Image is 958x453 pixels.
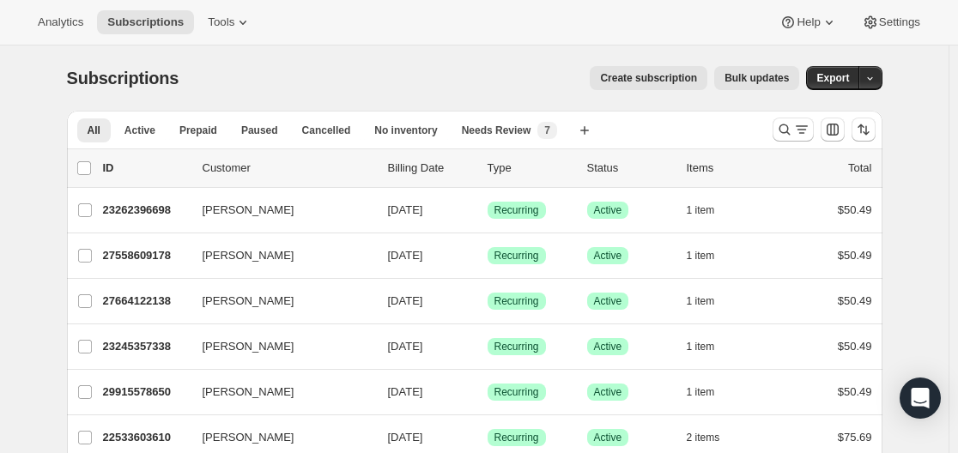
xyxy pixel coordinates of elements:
[203,247,294,264] span: [PERSON_NAME]
[107,15,184,29] span: Subscriptions
[494,294,539,308] span: Recurring
[687,244,734,268] button: 1 item
[494,340,539,353] span: Recurring
[241,124,278,137] span: Paused
[594,340,622,353] span: Active
[203,384,294,401] span: [PERSON_NAME]
[488,160,573,177] div: Type
[203,202,294,219] span: [PERSON_NAME]
[103,247,189,264] p: 27558609178
[124,124,155,137] span: Active
[494,249,539,263] span: Recurring
[687,249,715,263] span: 1 item
[544,124,550,137] span: 7
[852,10,931,34] button: Settings
[687,340,715,353] span: 1 item
[203,338,294,355] span: [PERSON_NAME]
[687,289,734,313] button: 1 item
[192,287,364,315] button: [PERSON_NAME]
[687,294,715,308] span: 1 item
[600,71,697,85] span: Create subscription
[103,429,189,446] p: 22533603610
[27,10,94,34] button: Analytics
[192,378,364,406] button: [PERSON_NAME]
[302,124,351,137] span: Cancelled
[594,385,622,399] span: Active
[388,249,423,262] span: [DATE]
[838,431,872,444] span: $75.69
[816,71,849,85] span: Export
[494,431,539,444] span: Recurring
[594,249,622,263] span: Active
[67,69,179,88] span: Subscriptions
[687,426,739,450] button: 2 items
[797,15,820,29] span: Help
[103,380,872,404] div: 29915578650[PERSON_NAME][DATE]SuccessRecurringSuccessActive1 item$50.49
[571,118,598,142] button: Create new view
[103,335,872,359] div: 23245357338[PERSON_NAME][DATE]SuccessRecurringSuccessActive1 item$50.49
[192,424,364,451] button: [PERSON_NAME]
[103,202,189,219] p: 23262396698
[687,431,720,444] span: 2 items
[773,118,814,142] button: Search and filter results
[462,124,531,137] span: Needs Review
[494,385,539,399] span: Recurring
[769,10,847,34] button: Help
[852,118,876,142] button: Sort the results
[192,242,364,269] button: [PERSON_NAME]
[103,426,872,450] div: 22533603610[PERSON_NAME][DATE]SuccessRecurringSuccessActive2 items$75.69
[388,340,423,353] span: [DATE]
[594,294,622,308] span: Active
[594,203,622,217] span: Active
[374,124,437,137] span: No inventory
[192,333,364,360] button: [PERSON_NAME]
[203,293,294,310] span: [PERSON_NAME]
[594,431,622,444] span: Active
[838,203,872,216] span: $50.49
[900,377,941,419] div: Open Intercom Messenger
[388,160,474,177] p: Billing Date
[208,15,234,29] span: Tools
[38,15,83,29] span: Analytics
[687,203,715,217] span: 1 item
[103,289,872,313] div: 27664122138[PERSON_NAME][DATE]SuccessRecurringSuccessActive1 item$50.49
[494,203,539,217] span: Recurring
[687,198,734,222] button: 1 item
[838,249,872,262] span: $50.49
[587,160,673,177] p: Status
[88,124,100,137] span: All
[103,384,189,401] p: 29915578650
[806,66,859,90] button: Export
[879,15,920,29] span: Settings
[203,429,294,446] span: [PERSON_NAME]
[388,385,423,398] span: [DATE]
[192,196,364,224] button: [PERSON_NAME]
[687,160,773,177] div: Items
[848,160,871,177] p: Total
[103,198,872,222] div: 23262396698[PERSON_NAME][DATE]SuccessRecurringSuccessActive1 item$50.49
[687,380,734,404] button: 1 item
[103,338,189,355] p: 23245357338
[838,340,872,353] span: $50.49
[687,335,734,359] button: 1 item
[388,203,423,216] span: [DATE]
[179,124,217,137] span: Prepaid
[103,160,189,177] p: ID
[838,294,872,307] span: $50.49
[821,118,845,142] button: Customize table column order and visibility
[103,160,872,177] div: IDCustomerBilling DateTypeStatusItemsTotal
[838,385,872,398] span: $50.49
[97,10,194,34] button: Subscriptions
[388,294,423,307] span: [DATE]
[103,244,872,268] div: 27558609178[PERSON_NAME][DATE]SuccessRecurringSuccessActive1 item$50.49
[725,71,789,85] span: Bulk updates
[203,160,374,177] p: Customer
[714,66,799,90] button: Bulk updates
[103,293,189,310] p: 27664122138
[590,66,707,90] button: Create subscription
[197,10,262,34] button: Tools
[388,431,423,444] span: [DATE]
[687,385,715,399] span: 1 item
